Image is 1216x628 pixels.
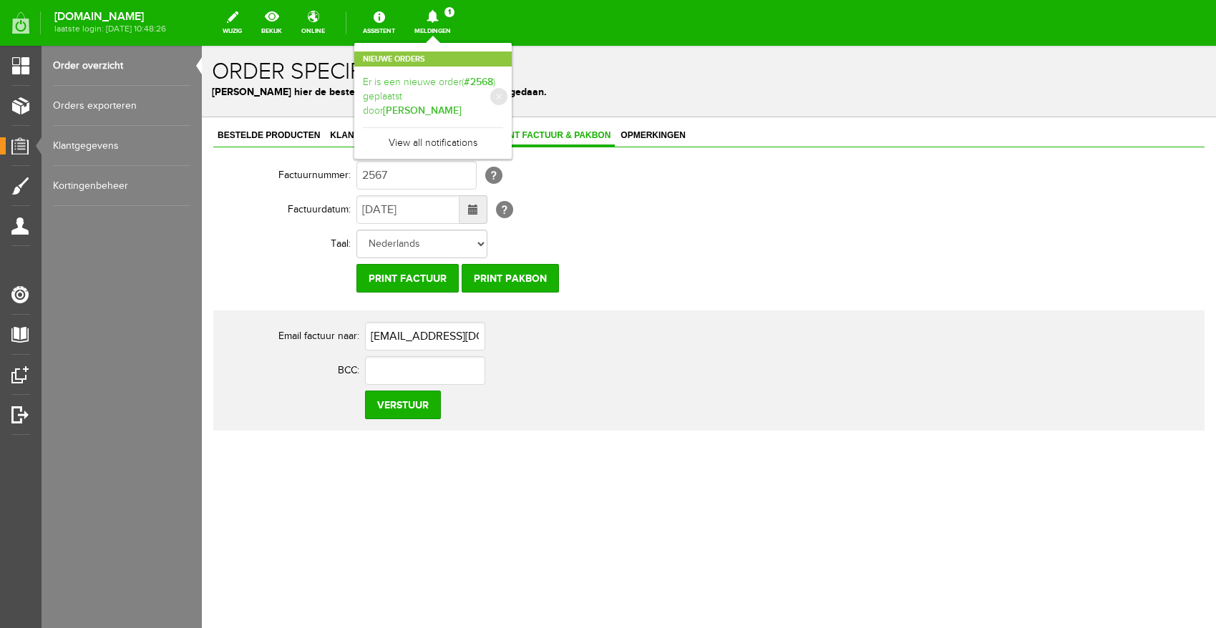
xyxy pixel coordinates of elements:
[155,218,257,247] input: Print factuur
[53,86,190,126] a: Orders exporteren
[53,166,190,206] a: Kortingenbeheer
[406,7,459,39] a: Meldingen1 Nieuwe ordersEr is een nieuwe order(#2568) geplaatst door[PERSON_NAME]View all notific...
[363,127,503,151] a: View all notifications
[283,121,301,138] span: [?]
[54,25,166,33] span: laatste login: [DATE] 10:48:26
[214,7,251,39] a: wijzig
[414,80,488,101] a: Opmerkingen
[464,76,493,88] b: #2568
[124,80,210,101] a: Klantgegevens
[11,181,155,215] th: Taal:
[288,84,413,94] span: Print factuur & pakbon
[53,126,190,166] a: Klantgegevens
[354,51,512,67] h2: Nieuwe orders
[293,7,334,39] a: online
[444,7,454,17] span: 1
[414,84,488,94] span: Opmerkingen
[211,80,286,101] a: Order status
[54,13,166,21] strong: [DOMAIN_NAME]
[11,80,122,101] a: Bestelde producten
[253,7,291,39] a: bekijk
[383,104,462,117] b: [PERSON_NAME]
[363,75,503,119] a: Er is een nieuwe order(#2568) geplaatst door[PERSON_NAME]
[124,84,210,94] span: Klantgegevens
[211,84,286,94] span: Order status
[288,80,413,101] a: Print factuur & pakbon
[11,112,155,147] th: Factuurnummer:
[163,345,239,373] input: Verstuur
[294,155,311,172] span: [?]
[11,84,122,94] span: Bestelde producten
[155,149,258,178] input: Datum tot...
[260,218,357,247] input: Print pakbon
[10,14,1004,39] h1: Order specificaties
[53,46,190,86] a: Order overzicht
[354,7,404,39] a: Assistent
[20,308,163,342] th: BCC:
[11,147,155,181] th: Factuurdatum:
[20,273,163,308] th: Email factuur naar:
[10,39,1004,54] p: [PERSON_NAME] hier de bestellingen die via de webwinkel zijn gedaan.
